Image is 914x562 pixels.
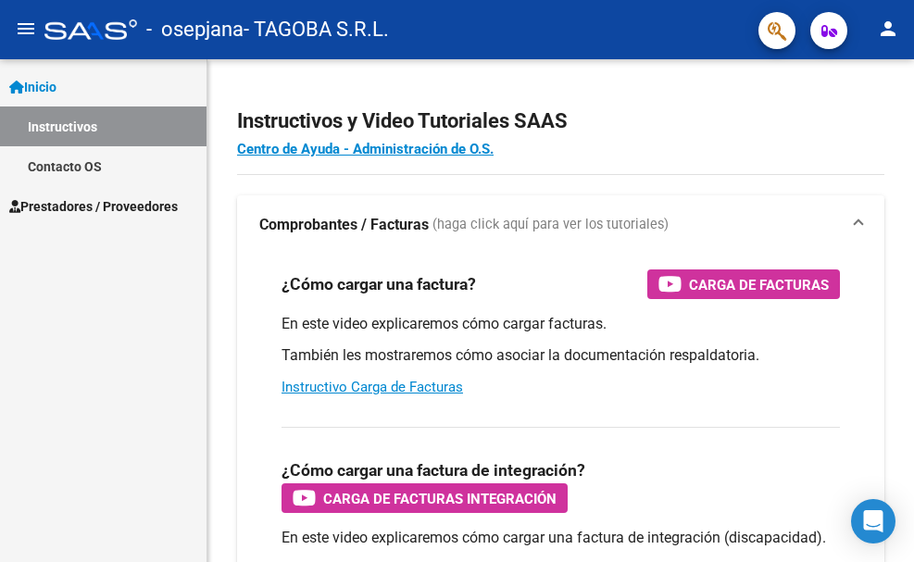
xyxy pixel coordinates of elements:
p: En este video explicaremos cómo cargar una factura de integración (discapacidad). [282,528,840,548]
a: Centro de Ayuda - Administración de O.S. [237,141,494,157]
mat-icon: menu [15,18,37,40]
h3: ¿Cómo cargar una factura? [282,271,476,297]
strong: Comprobantes / Facturas [259,215,429,235]
p: En este video explicaremos cómo cargar facturas. [282,314,840,334]
mat-expansion-panel-header: Comprobantes / Facturas (haga click aquí para ver los tutoriales) [237,195,884,255]
a: Instructivo Carga de Facturas [282,379,463,395]
button: Carga de Facturas [647,269,840,299]
mat-icon: person [877,18,899,40]
p: También les mostraremos cómo asociar la documentación respaldatoria. [282,345,840,366]
div: Open Intercom Messenger [851,499,895,543]
button: Carga de Facturas Integración [282,483,568,513]
span: Carga de Facturas Integración [323,487,557,510]
span: (haga click aquí para ver los tutoriales) [432,215,669,235]
span: Inicio [9,77,56,97]
span: - TAGOBA S.R.L. [244,9,389,50]
span: Carga de Facturas [689,273,829,296]
span: - osepjana [146,9,244,50]
h3: ¿Cómo cargar una factura de integración? [282,457,585,483]
span: Prestadores / Proveedores [9,196,178,217]
h2: Instructivos y Video Tutoriales SAAS [237,104,884,139]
